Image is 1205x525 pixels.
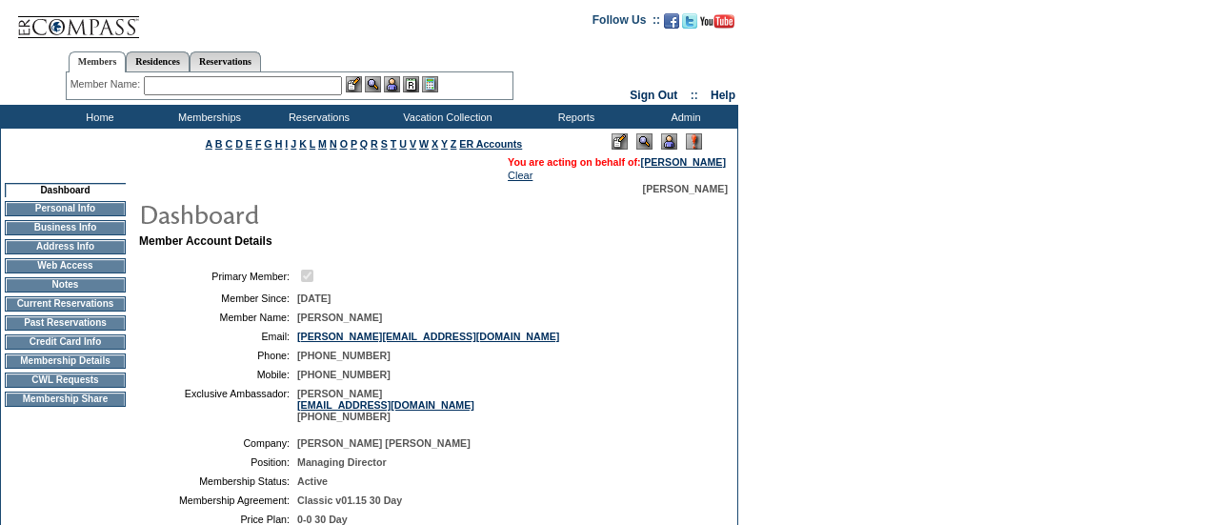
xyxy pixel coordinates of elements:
a: [PERSON_NAME][EMAIL_ADDRESS][DOMAIN_NAME] [297,331,559,342]
span: [DATE] [297,293,331,304]
td: Web Access [5,258,126,273]
a: O [340,138,348,150]
a: Q [360,138,368,150]
span: [PHONE_NUMBER] [297,350,391,361]
td: Primary Member: [147,267,290,285]
td: Reports [519,105,629,129]
a: Reservations [190,51,261,71]
a: A [206,138,212,150]
td: Current Reservations [5,296,126,312]
td: CWL Requests [5,373,126,388]
span: [PERSON_NAME] [643,183,728,194]
img: pgTtlDashboard.gif [138,194,519,232]
td: Member Name: [147,312,290,323]
img: View Mode [636,133,653,150]
a: [EMAIL_ADDRESS][DOMAIN_NAME] [297,399,474,411]
div: Member Name: [70,76,144,92]
a: Subscribe to our YouTube Channel [700,19,734,30]
td: Home [43,105,152,129]
a: M [318,138,327,150]
td: Email: [147,331,290,342]
a: N [330,138,337,150]
a: Residences [126,51,190,71]
td: Personal Info [5,201,126,216]
span: [PERSON_NAME] [PHONE_NUMBER] [297,388,474,422]
img: Follow us on Twitter [682,13,697,29]
span: 0-0 30 Day [297,514,348,525]
td: Company: [147,437,290,449]
td: Membership Details [5,353,126,369]
td: Membership Share [5,392,126,407]
img: b_calculator.gif [422,76,438,92]
a: L [310,138,315,150]
td: Phone: [147,350,290,361]
a: R [371,138,378,150]
img: Impersonate [384,76,400,92]
span: :: [691,89,698,102]
a: D [235,138,243,150]
a: Follow us on Twitter [682,19,697,30]
img: View [365,76,381,92]
td: Reservations [262,105,372,129]
td: Memberships [152,105,262,129]
a: H [275,138,283,150]
span: Managing Director [297,456,387,468]
a: W [419,138,429,150]
span: Active [297,475,328,487]
a: I [285,138,288,150]
a: K [299,138,307,150]
td: Credit Card Info [5,334,126,350]
span: Classic v01.15 30 Day [297,495,402,506]
a: G [264,138,271,150]
a: Clear [508,170,532,181]
a: ER Accounts [459,138,522,150]
a: V [410,138,416,150]
td: Price Plan: [147,514,290,525]
a: E [246,138,252,150]
span: [PERSON_NAME] [PERSON_NAME] [297,437,471,449]
img: Become our fan on Facebook [664,13,679,29]
a: J [291,138,296,150]
td: Vacation Collection [372,105,519,129]
img: Subscribe to our YouTube Channel [700,14,734,29]
img: Reservations [403,76,419,92]
a: Help [711,89,735,102]
td: Member Since: [147,293,290,304]
td: Membership Agreement: [147,495,290,506]
td: Admin [629,105,738,129]
span: You are acting on behalf of: [508,156,726,168]
td: Follow Us :: [592,11,660,34]
td: Business Info [5,220,126,235]
td: Membership Status: [147,475,290,487]
a: Y [441,138,448,150]
td: Notes [5,277,126,293]
img: Impersonate [661,133,677,150]
a: Become our fan on Facebook [664,19,679,30]
a: Z [451,138,457,150]
td: Dashboard [5,183,126,197]
td: Address Info [5,239,126,254]
span: [PHONE_NUMBER] [297,369,391,380]
img: Edit Mode [612,133,628,150]
td: Past Reservations [5,315,126,331]
a: U [399,138,407,150]
b: Member Account Details [139,234,272,248]
span: [PERSON_NAME] [297,312,382,323]
td: Position: [147,456,290,468]
a: F [255,138,262,150]
a: P [351,138,357,150]
img: Log Concern/Member Elevation [686,133,702,150]
img: b_edit.gif [346,76,362,92]
a: Sign Out [630,89,677,102]
a: C [225,138,232,150]
a: B [215,138,223,150]
td: Mobile: [147,369,290,380]
td: Exclusive Ambassador: [147,388,290,422]
a: S [381,138,388,150]
a: [PERSON_NAME] [641,156,726,168]
a: Members [69,51,127,72]
a: T [391,138,397,150]
a: X [432,138,438,150]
